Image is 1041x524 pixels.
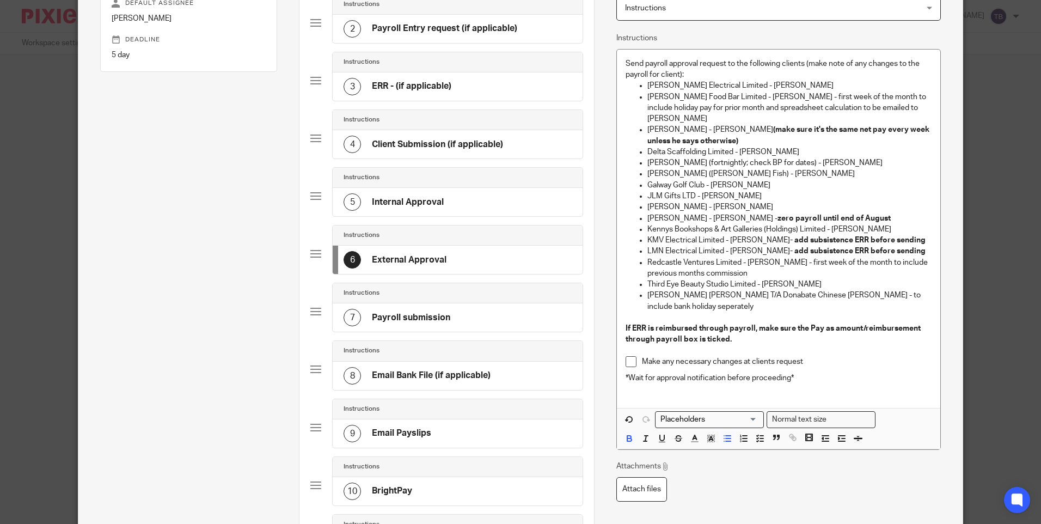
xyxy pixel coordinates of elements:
h4: Instructions [344,173,379,182]
h4: Instructions [344,115,379,124]
div: 6 [344,251,361,269]
p: Make any necessary changes at clients request [642,356,931,367]
h4: Client Submission (if applicable) [372,139,503,150]
h4: Instructions [344,462,379,471]
h4: Instructions [344,346,379,355]
h4: Internal Approval [372,197,444,208]
p: JLM Gifts LTD - [PERSON_NAME] [647,191,931,202]
span: Instructions [625,4,666,12]
input: Search for option [830,414,869,425]
div: 10 [344,483,361,500]
p: [PERSON_NAME] Electrical Limited - [PERSON_NAME] [647,80,931,91]
p: [PERSON_NAME] - [PERSON_NAME] [647,202,931,212]
div: 9 [344,425,361,442]
div: 4 [344,136,361,153]
p: Kennys Bookshops & Art Galleries (Holdings) Limited - [PERSON_NAME] [647,224,931,235]
div: 7 [344,309,361,326]
p: Deadline [112,35,266,44]
p: *Wait for approval notification before proceeding* [626,373,931,383]
h4: Payroll Entry request (if applicable) [372,23,517,34]
div: 8 [344,367,361,385]
label: Attach files [616,477,667,502]
h4: Payroll submission [372,312,450,324]
h4: Email Payslips [372,428,431,439]
h4: Instructions [344,231,379,240]
p: [PERSON_NAME] - [PERSON_NAME] [647,124,931,147]
p: Redcastle Ventures Limited - [PERSON_NAME] - first week of the month to include previous months c... [647,257,931,279]
div: Text styles [767,411,875,428]
input: Search for option [657,414,757,425]
h4: External Approval [372,254,446,266]
p: [PERSON_NAME] - [PERSON_NAME] - [647,213,931,224]
p: [PERSON_NAME] ([PERSON_NAME] Fish) - [PERSON_NAME] [647,168,931,179]
p: KMV Electrical Limited - [PERSON_NAME] [647,235,931,246]
span: Normal text size [769,414,829,425]
strong: - add subsistence ERR before sending [790,236,926,244]
div: 3 [344,78,361,95]
h4: ERR - (if applicable) [372,81,451,92]
h4: BrightPay [372,485,412,497]
h4: Instructions [344,289,379,297]
strong: zero payroll until end of August [777,215,891,222]
div: 5 [344,193,361,211]
p: 5 day [112,50,266,60]
div: 2 [344,20,361,38]
div: Placeholders [655,411,764,428]
p: [PERSON_NAME] (fortnightly; check BP for dates) - [PERSON_NAME] [647,157,931,168]
label: Instructions [616,33,657,44]
strong: (make sure it's the same net pay every week unless he says otherwise) [647,126,931,144]
p: LMN Electrical Limited - [PERSON_NAME] [647,246,931,257]
p: Attachments [616,461,669,472]
h4: Instructions [344,58,379,66]
div: Search for option [767,411,875,428]
h4: Email Bank File (if applicable) [372,370,491,381]
strong: - add subsistence ERR before sending [790,247,926,255]
p: Galway Golf Club - [PERSON_NAME] [647,180,931,191]
p: Delta Scaffolding Limited - [PERSON_NAME] [647,147,931,157]
div: Search for option [655,411,764,428]
h4: Instructions [344,405,379,413]
p: [PERSON_NAME] Food Bar Limited - [PERSON_NAME] - first week of the month to include holiday pay f... [647,92,931,125]
strong: If ERR is reimbursed through payroll, make sure the Pay as amount/reimbursement through payroll b... [626,325,922,343]
p: [PERSON_NAME] [112,13,266,24]
p: Send payroll approval request to the following clients (make note of any changes to the payroll f... [626,58,931,81]
p: [PERSON_NAME] [PERSON_NAME] T/A Donabate Chinese [PERSON_NAME] - to include bank holiday seperately [647,290,931,312]
p: Third Eye Beauty Studio Limited - [PERSON_NAME] [647,279,931,290]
